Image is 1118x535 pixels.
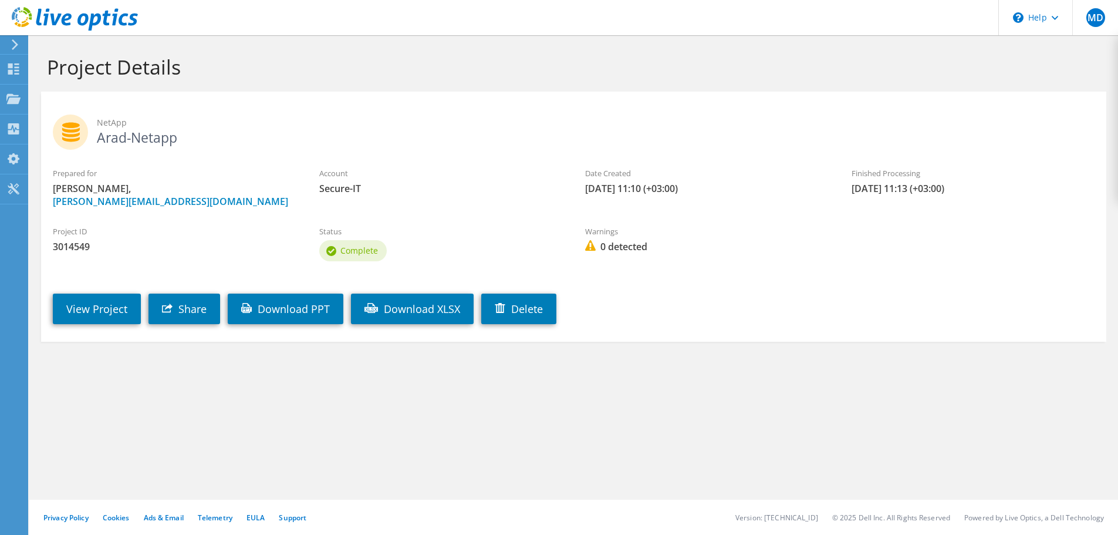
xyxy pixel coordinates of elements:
a: Download PPT [228,294,343,324]
span: Secure-IT [319,182,562,195]
a: Support [279,513,306,523]
a: Share [148,294,220,324]
span: [DATE] 11:13 (+03:00) [852,182,1095,195]
a: [PERSON_NAME][EMAIL_ADDRESS][DOMAIN_NAME] [53,195,288,208]
span: 3014549 [53,240,296,253]
label: Finished Processing [852,167,1095,179]
span: 0 detected [585,240,828,253]
label: Date Created [585,167,828,179]
label: Prepared for [53,167,296,179]
h2: Arad-Netapp [53,115,1095,144]
a: Telemetry [198,513,232,523]
span: [DATE] 11:10 (+03:00) [585,182,828,195]
span: MD [1086,8,1105,27]
span: [PERSON_NAME], [53,182,296,208]
li: Powered by Live Optics, a Dell Technology [964,513,1104,523]
li: Version: [TECHNICAL_ID] [735,513,818,523]
svg: \n [1013,12,1024,23]
h1: Project Details [47,55,1095,79]
span: NetApp [97,116,1095,129]
a: Delete [481,294,556,324]
a: Cookies [103,513,130,523]
a: Download XLSX [351,294,474,324]
a: Ads & Email [144,513,184,523]
li: © 2025 Dell Inc. All Rights Reserved [832,513,950,523]
label: Project ID [53,226,296,237]
a: View Project [53,294,141,324]
label: Account [319,167,562,179]
a: Privacy Policy [43,513,89,523]
label: Status [319,226,562,237]
a: EULA [246,513,265,523]
label: Warnings [585,226,828,237]
span: Complete [340,245,378,256]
